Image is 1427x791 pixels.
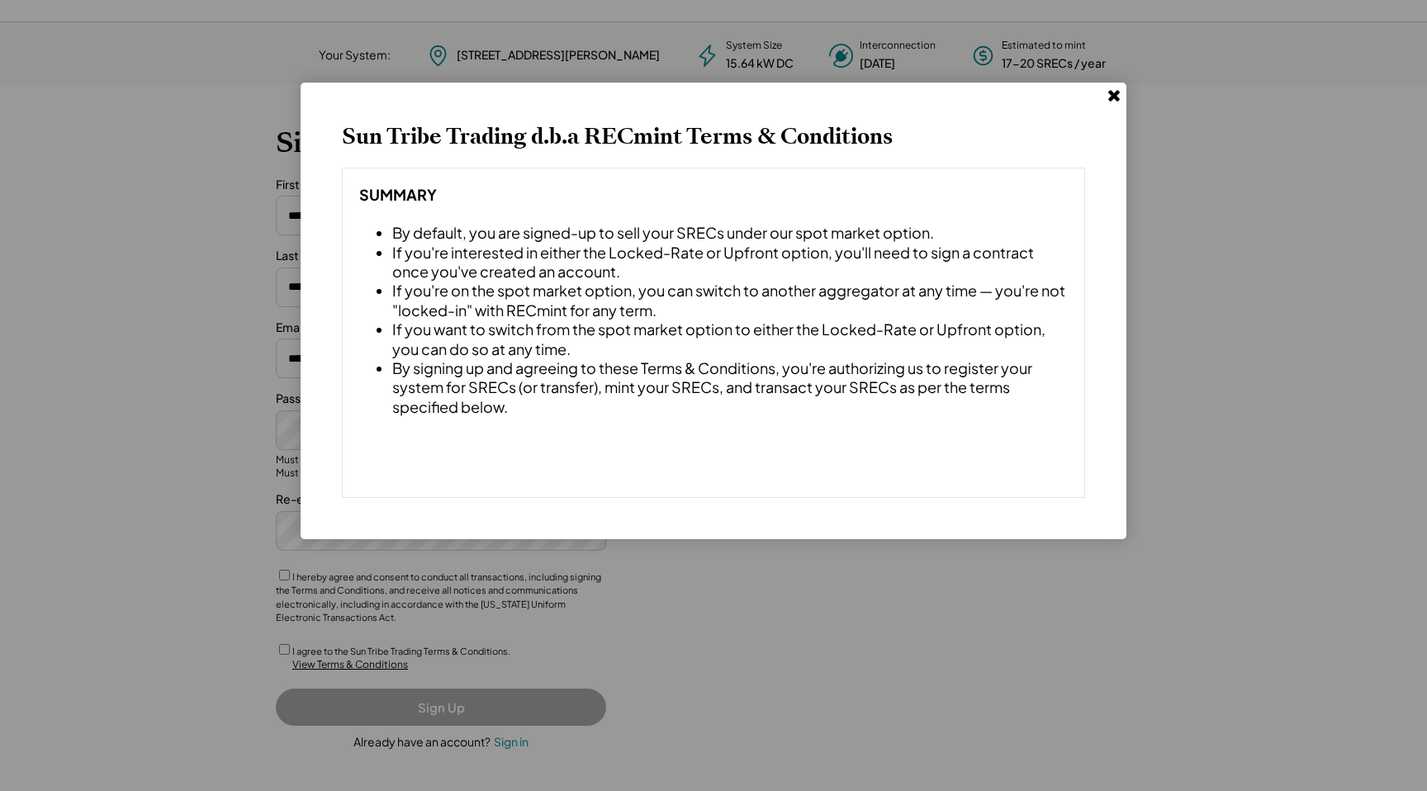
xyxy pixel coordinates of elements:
li: By signing up and agreeing to these Terms & Conditions, you're authorizing us to register your sy... [392,358,1068,416]
h4: Sun Tribe Trading d.b.a RECmint Terms & Conditions [342,124,1085,151]
li: If you're interested in either the Locked-Rate or Upfront option, you'll need to sign a contract ... [392,243,1068,282]
li: If you're on the spot market option, you can switch to another aggregator at any time — you're no... [392,281,1068,320]
strong: SUMMARY [359,185,437,204]
li: By default, you are signed-up to sell your SRECs under our spot market option. [392,223,1068,242]
li: If you want to switch from the spot market option to either the Locked-Rate or Upfront option, yo... [392,320,1068,358]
